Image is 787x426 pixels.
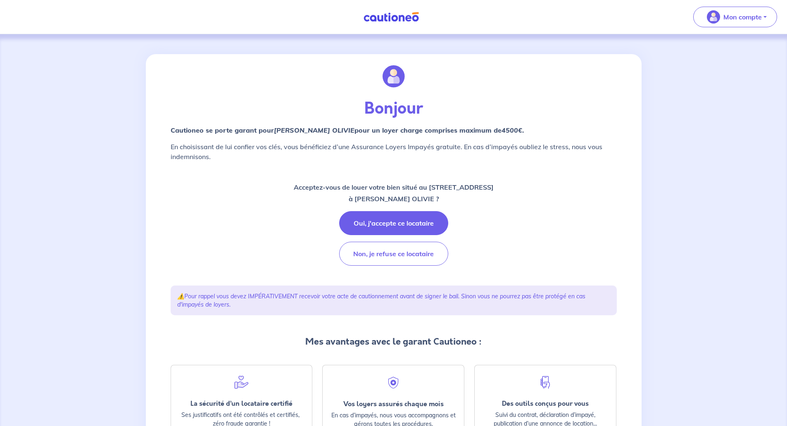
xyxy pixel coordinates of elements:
p: Acceptez-vous de louer votre bien situé au [STREET_ADDRESS] à [PERSON_NAME] OLIVIE ? [294,181,494,205]
img: Cautioneo [360,12,422,22]
img: illu_account.svg [383,65,405,88]
em: 4500€ [502,126,522,134]
p: Bonjour [171,99,617,119]
button: Non, je refuse ce locataire [339,242,448,266]
img: help.svg [234,375,249,390]
div: Vos loyers assurés chaque mois [329,400,457,408]
em: [PERSON_NAME] OLIVIE [274,126,354,134]
div: Des outils conçus pour vous [481,400,609,407]
div: La sécurité d’un locataire certifié [178,400,306,407]
img: security.svg [386,375,401,390]
p: Mes avantages avec le garant Cautioneo : [171,335,617,348]
button: Oui, j'accepte ce locataire [339,211,448,235]
p: En choisissant de lui confier vos clés, vous bénéficiez d’une Assurance Loyers Impayés gratuite. ... [171,142,617,162]
button: illu_account_valid_menu.svgMon compte [693,7,777,27]
strong: Cautioneo se porte garant pour pour un loyer charge comprises maximum de . [171,126,524,134]
img: hand-phone-blue.svg [538,375,553,390]
p: Mon compte [723,12,762,22]
p: ⚠️ [177,292,610,309]
em: Pour rappel vous devez IMPÉRATIVEMENT recevoir votre acte de cautionnement avant de signer le bai... [177,293,585,308]
img: illu_account_valid_menu.svg [707,10,720,24]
